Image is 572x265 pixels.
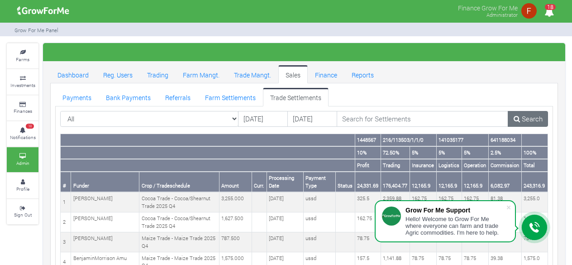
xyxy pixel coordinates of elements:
td: 81.38 [488,192,521,212]
td: 1 [61,192,71,212]
td: 162.75 [462,192,488,212]
small: Administrator [486,11,518,18]
th: Logistics [436,159,462,172]
th: Status [335,172,355,192]
th: 24,331.69 [355,172,381,192]
a: Finances [7,96,38,120]
th: Funder [71,172,139,192]
a: Dashboard [50,65,96,83]
a: Referrals [158,88,198,106]
th: # [61,172,71,192]
a: Farms [7,43,38,68]
th: Trading [381,159,410,172]
a: Trading [140,65,176,83]
td: ussd [303,232,335,252]
p: Finance Grow For Me [458,2,518,13]
small: Admin [16,160,29,166]
td: 162.75 [436,192,462,212]
a: Search [508,111,548,127]
img: growforme image [14,2,72,20]
th: Payment Type [303,172,335,192]
td: 2 [61,212,71,232]
small: Investments [10,82,35,88]
input: Search for Settlements [337,111,509,127]
td: 1,627.500 [219,212,252,232]
a: Sales [278,65,308,83]
a: Admin [7,147,38,172]
td: Cocoa Trade - Cocoa/Shearnut Trade 2025 Q4 [139,192,219,212]
a: 18 [540,9,558,17]
img: growforme image [520,2,538,20]
i: Notifications [540,2,558,22]
td: 78.75 [355,232,381,252]
a: Payments [55,88,99,106]
th: 10% [355,146,381,159]
th: Crop / Tradeschedule [139,172,219,192]
a: Reports [344,65,381,83]
small: Grow For Me Panel [14,27,58,34]
th: Total [521,159,548,172]
span: 18 [545,4,556,10]
input: DD/MM/YYYY [287,111,337,127]
th: 12,165.9 [436,172,462,192]
small: Notifications [10,134,36,140]
a: Trade Settlements [263,88,329,106]
a: Sign Out [7,199,38,224]
th: Operation [462,159,488,172]
td: [DATE] [267,232,303,252]
td: [DATE] [267,192,303,212]
small: Farms [16,56,29,63]
th: Processing Date [267,172,303,192]
td: 162.75 [355,212,381,232]
th: 243,316.9 [521,172,548,192]
td: Maize Trade - Maize Trade 2025 Q4 [139,232,219,252]
th: 100% [521,146,548,159]
th: Insurance [410,159,436,172]
span: 18 [26,124,34,129]
th: 141035177 [436,134,488,146]
th: 12,165.9 [462,172,488,192]
td: [PERSON_NAME] [71,192,139,212]
small: Finances [14,108,32,114]
small: Sign Out [14,212,32,218]
td: 2,359.88 [381,192,410,212]
th: 641188034 [488,134,521,146]
a: Reg. Users [96,65,140,83]
th: Commission [488,159,521,172]
th: Amount [219,172,252,192]
a: Farm Mangt. [176,65,227,83]
td: 787.500 [219,232,252,252]
td: ussd [303,212,335,232]
td: [PERSON_NAME] [71,232,139,252]
small: Profile [16,186,29,192]
td: 3,255.000 [219,192,252,212]
a: Farm Settlements [198,88,263,106]
td: 3,255.0 [521,192,548,212]
td: ussd [303,192,335,212]
td: [PERSON_NAME] [71,212,139,232]
th: 72.50% [381,146,410,159]
th: Profit [355,159,381,172]
a: Profile [7,173,38,198]
th: Curr. [252,172,267,192]
th: 176,404.77 [381,172,410,192]
td: 3 [61,232,71,252]
th: 5% [462,146,488,159]
th: 12,165.9 [410,172,436,192]
div: Hello! Welcome to Grow For Me where everyone can farm and trade Agric commodities. I'm here to help. [405,216,506,236]
div: Grow For Me Support [405,207,506,214]
input: DD/MM/YYYY [238,111,288,127]
a: Finance [308,65,344,83]
th: 216/113503/1/1/0 [381,134,436,146]
a: Trade Mangt. [227,65,278,83]
th: 1448567 [355,134,381,146]
a: Investments [7,69,38,94]
td: 162.75 [410,192,436,212]
a: 18 Notifications [7,121,38,146]
th: 5% [436,146,462,159]
th: 6,082.97 [488,172,521,192]
a: Bank Payments [99,88,158,106]
td: 325.5 [355,192,381,212]
td: [DATE] [267,212,303,232]
th: 2.5% [488,146,521,159]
